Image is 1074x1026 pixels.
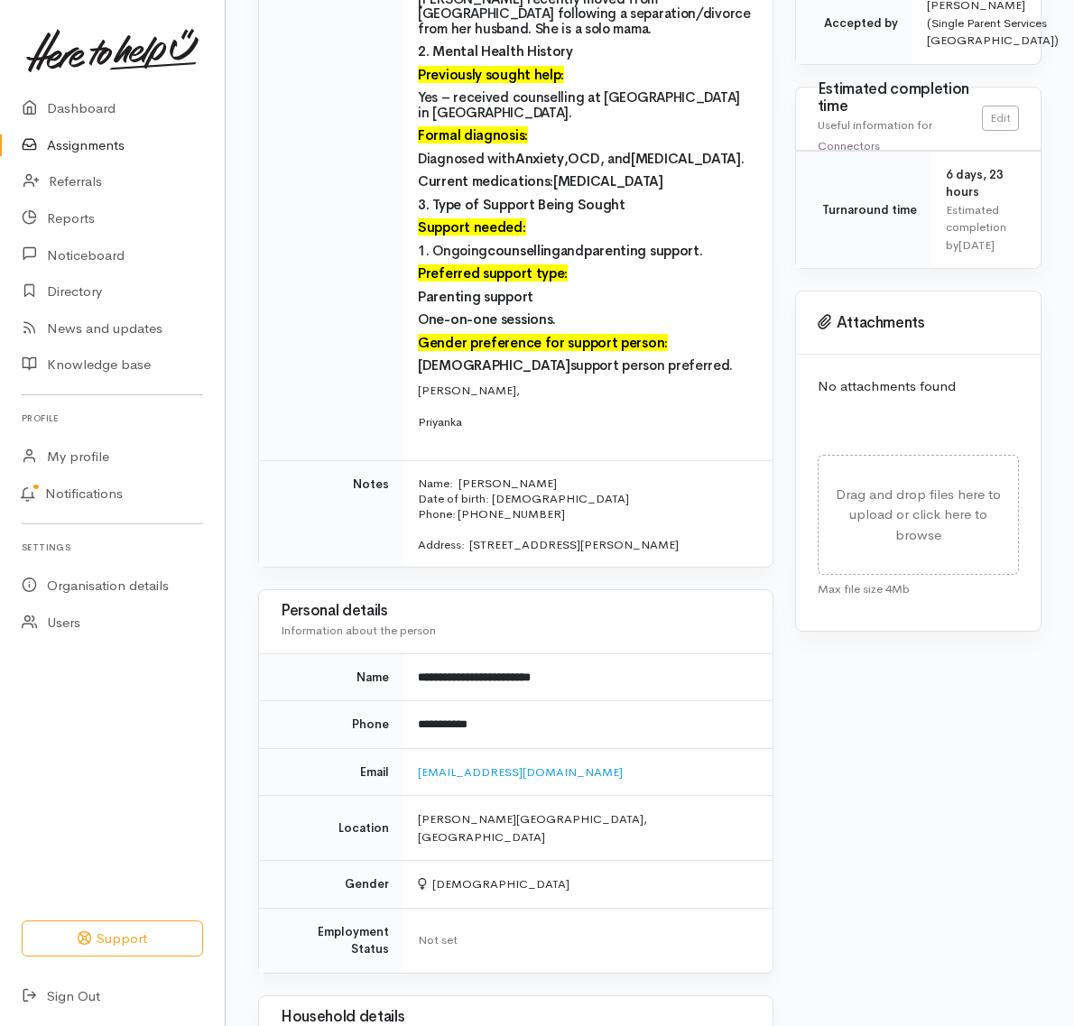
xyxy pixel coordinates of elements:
font: Preferred support type: [418,264,568,282]
a: Edit [982,106,1019,132]
h3: Estimated completion time [818,81,982,115]
span: [DEMOGRAPHIC_DATA] [418,876,569,892]
span: 3. Type of Support Being Sought [418,196,625,213]
span: counselling [487,242,560,259]
td: Location [259,796,403,861]
span: Drag and drop files here to upload or click here to browse [836,485,1001,543]
h6: Settings [22,535,203,559]
font: Gender preference for support person: [418,334,668,351]
a: [EMAIL_ADDRESS][DOMAIN_NAME] [418,764,623,780]
span: Information about the person [281,623,436,638]
td: Gender [259,861,403,909]
td: Notes [259,460,403,567]
h3: Household details [281,1009,751,1026]
span: ne-on-one sessions [429,310,553,328]
time: [DATE] [958,237,995,253]
p: Priyanka [418,413,751,431]
span: Not set [418,932,458,947]
h3: Personal details [281,603,751,620]
span: , and [600,150,632,167]
p: No attachments found [818,376,1019,397]
span: OCD [568,150,599,167]
span: Useful information for Connectors [818,117,932,153]
font: Previously sought help: [418,66,564,83]
span: 6 days, 23 hours [946,167,1004,200]
h4: 1. Ongoing and . [418,244,751,259]
span: parenting support [584,242,699,259]
span: [MEDICAL_DATA] [631,150,741,167]
h4: Yes – received counselling at [GEOGRAPHIC_DATA] in [GEOGRAPHIC_DATA]. [418,90,751,120]
p: [PERSON_NAME], [418,382,751,400]
div: Estimated completion by [946,201,1019,254]
div: Max file size 4Mb [818,575,1019,598]
span: . [741,150,745,167]
p: Address: [STREET_ADDRESS][PERSON_NAME] [418,537,751,552]
h6: Profile [22,406,203,430]
span: [DEMOGRAPHIC_DATA] [418,356,570,374]
span: 2. Mental Health History [418,42,573,60]
span: Current medications: [418,172,553,189]
td: Phone [259,701,403,749]
button: Support [22,920,203,957]
span: Parenting support [418,288,533,305]
h3: Attachments [818,314,1019,332]
p: Name: [PERSON_NAME] Date of birth: [DEMOGRAPHIC_DATA] Phone: [PHONE_NUMBER] [418,476,751,522]
td: [PERSON_NAME][GEOGRAPHIC_DATA], [GEOGRAPHIC_DATA] [403,796,773,861]
font: Support needed: [418,218,526,236]
td: Turnaround time [796,151,931,268]
h4: support person preferred. [418,358,751,374]
td: Employment Status [259,908,403,973]
font: Formal diagnosis: [418,126,528,143]
span: [MEDICAL_DATA] [553,172,663,189]
span: Diagnosed with [418,150,515,167]
td: Email [259,748,403,796]
span: Anxiety [515,150,564,167]
h4: O . [418,312,751,328]
span: , [564,150,569,167]
td: Name [259,653,403,701]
